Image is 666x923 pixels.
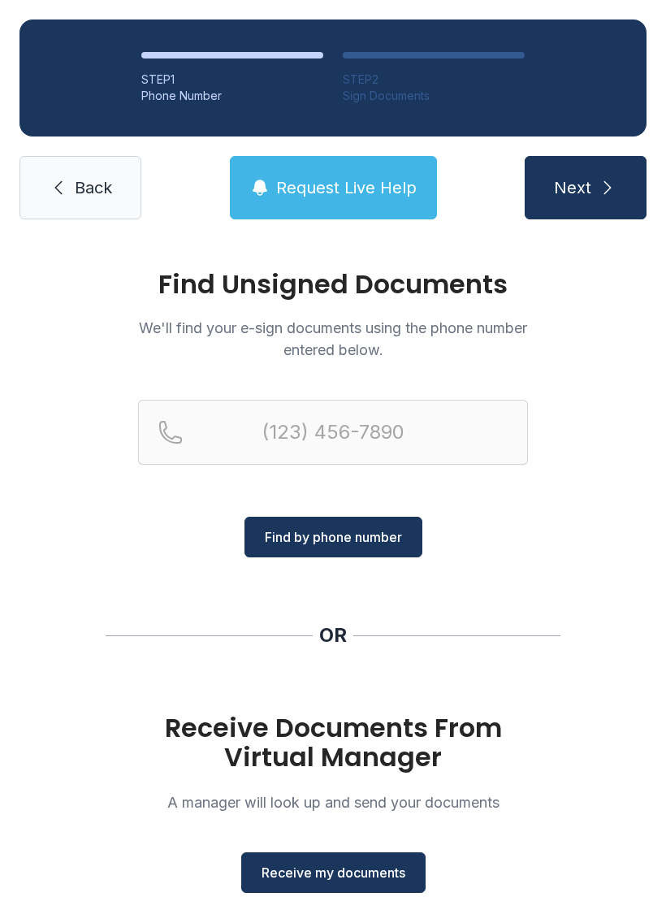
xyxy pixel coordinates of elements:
[276,176,417,199] span: Request Live Help
[554,176,591,199] span: Next
[265,527,402,547] span: Find by phone number
[138,791,528,813] p: A manager will look up and send your documents
[343,88,525,104] div: Sign Documents
[141,71,323,88] div: STEP 1
[138,713,528,772] h1: Receive Documents From Virtual Manager
[141,88,323,104] div: Phone Number
[138,400,528,465] input: Reservation phone number
[138,271,528,297] h1: Find Unsigned Documents
[138,317,528,361] p: We'll find your e-sign documents using the phone number entered below.
[343,71,525,88] div: STEP 2
[75,176,112,199] span: Back
[319,622,347,648] div: OR
[262,863,405,882] span: Receive my documents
